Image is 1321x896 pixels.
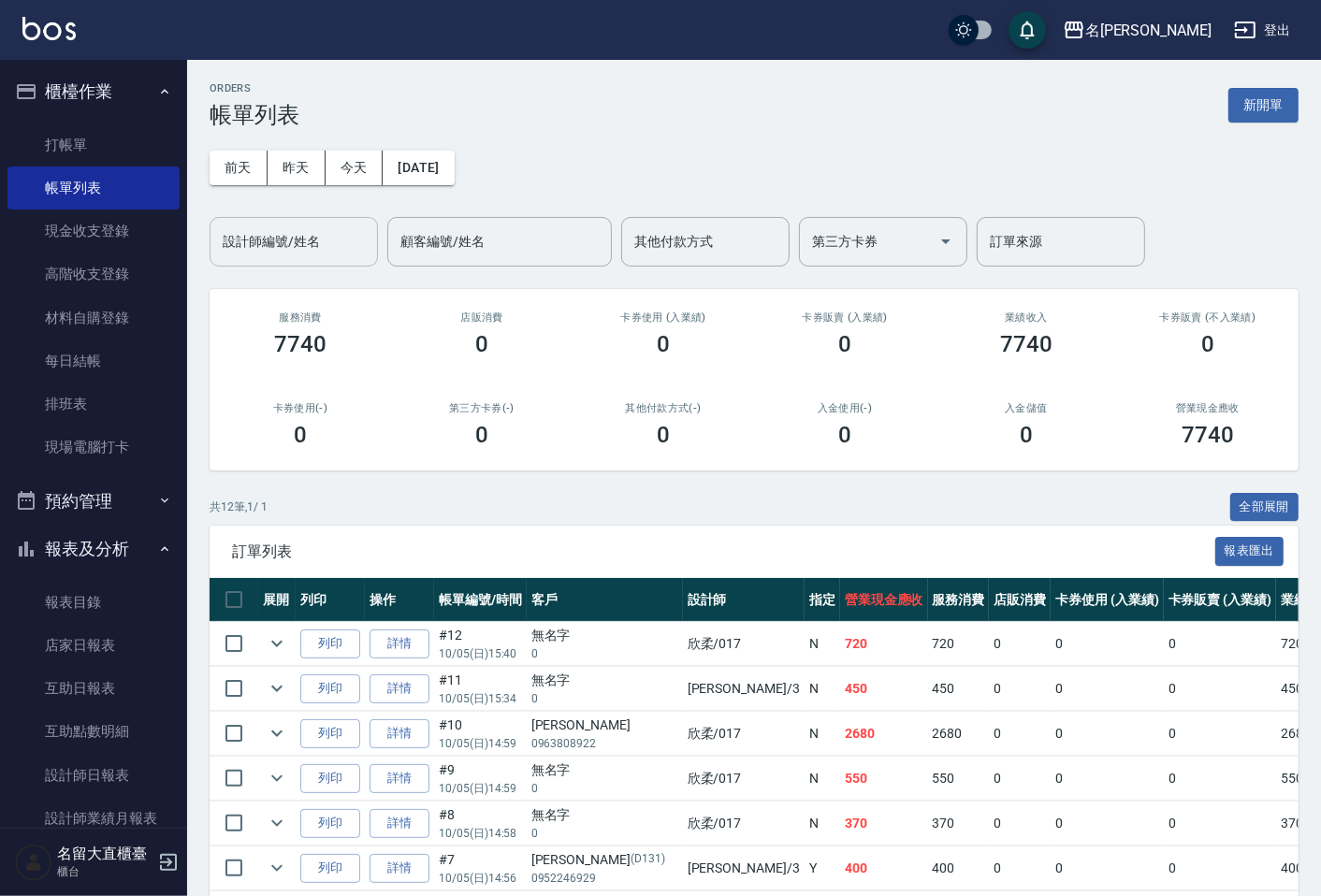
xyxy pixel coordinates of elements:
h3: 0 [475,331,488,357]
td: 0 [989,712,1051,756]
div: 無名字 [531,626,678,645]
h3: 帳單列表 [210,102,299,128]
h2: ORDERS [210,82,299,94]
th: 指定 [805,578,840,622]
td: 0 [1051,622,1164,666]
td: 0 [1164,712,1277,756]
td: 0 [1164,802,1277,845]
h3: 0 [475,422,488,448]
td: 0 [1164,622,1277,666]
h3: 7740 [1182,422,1234,448]
button: 預約管理 [7,477,180,526]
a: 詳情 [370,629,429,658]
td: 2680 [840,712,928,756]
td: 450 [840,667,928,711]
td: 0 [1051,846,1164,890]
button: 新開單 [1228,88,1299,123]
h3: 7740 [274,331,327,357]
td: 0 [1051,712,1164,756]
td: 0 [1164,757,1277,801]
th: 帳單編號/時間 [434,578,527,622]
div: [PERSON_NAME] [531,715,678,735]
span: 訂單列表 [232,542,1215,561]
p: 10/05 (日) 15:40 [439,645,522,662]
a: 高階收支登錄 [7,253,180,296]
td: 欣柔 /017 [683,712,805,756]
td: 0 [989,757,1051,801]
h2: 店販消費 [414,311,550,324]
p: (D131) [631,850,665,870]
td: #9 [434,757,527,801]
h2: 卡券使用(-) [232,402,369,414]
h3: 0 [1020,422,1033,448]
td: 0 [989,846,1051,890]
td: 550 [840,757,928,801]
button: 列印 [300,854,360,883]
p: 10/05 (日) 14:59 [439,780,522,797]
h3: 0 [657,331,670,357]
button: Open [931,226,961,256]
h3: 0 [657,422,670,448]
h2: 入金儲值 [958,402,1095,414]
a: 新開單 [1228,95,1299,113]
th: 服務消費 [928,578,990,622]
p: 0952246929 [531,870,678,887]
a: 報表目錄 [7,581,180,624]
button: 登出 [1227,13,1299,48]
td: 2680 [928,712,990,756]
th: 列印 [296,578,365,622]
h2: 卡券販賣 (不入業績) [1140,311,1276,324]
td: 欣柔 /017 [683,802,805,845]
td: 550 [928,757,990,801]
h2: 業績收入 [958,311,1095,324]
div: 無名字 [531,760,678,780]
td: 0 [1164,667,1277,711]
a: 打帳單 [7,123,180,166]
th: 營業現金應收 [840,578,928,622]
h3: 0 [294,422,307,448]
h3: 0 [838,422,851,448]
button: expand row [263,764,291,792]
a: 詳情 [370,719,429,748]
h2: 卡券販賣 (入業績) [777,311,913,324]
td: 0 [989,622,1051,666]
button: 全部展開 [1230,493,1299,522]
td: Y [805,846,840,890]
th: 展開 [258,578,296,622]
button: expand row [263,674,291,702]
td: 0 [1051,667,1164,711]
p: 0 [531,690,678,707]
td: 720 [928,622,990,666]
td: N [805,667,840,711]
td: N [805,802,840,845]
a: 互助日報表 [7,667,180,710]
button: 列印 [300,809,360,838]
div: 無名字 [531,671,678,690]
button: expand row [263,719,291,747]
button: 昨天 [268,151,326,185]
p: 共 12 筆, 1 / 1 [210,499,268,515]
p: 0 [531,825,678,842]
a: 店家日報表 [7,624,180,667]
a: 互助點數明細 [7,710,180,753]
h2: 卡券使用 (入業績) [595,311,732,324]
h2: 第三方卡券(-) [414,402,550,414]
a: 帳單列表 [7,166,180,210]
td: 370 [928,802,990,845]
button: 櫃檯作業 [7,67,180,116]
a: 現場電腦打卡 [7,426,180,469]
td: 370 [840,802,928,845]
td: N [805,712,840,756]
td: 欣柔 /017 [683,757,805,801]
a: 詳情 [370,809,429,838]
a: 詳情 [370,674,429,703]
td: 720 [840,622,928,666]
td: 400 [928,846,990,890]
a: 材料自購登錄 [7,296,180,340]
h3: 7740 [1000,331,1052,357]
button: 名[PERSON_NAME] [1055,11,1219,50]
h2: 入金使用(-) [777,402,913,414]
button: 報表匯出 [1215,537,1285,566]
p: 10/05 (日) 14:56 [439,870,522,887]
td: 400 [840,846,928,890]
